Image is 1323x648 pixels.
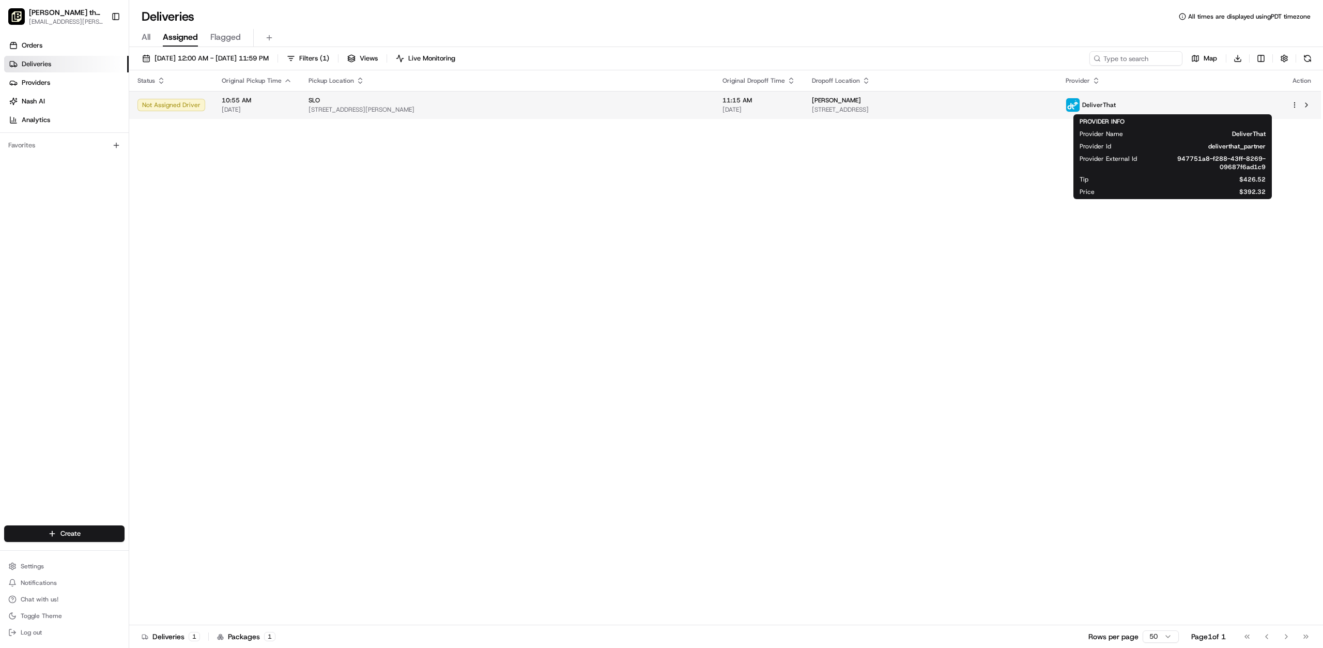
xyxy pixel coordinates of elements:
button: [PERSON_NAME] the Greek (SLO) [29,7,103,18]
div: 1 [189,632,200,641]
span: Assigned [163,31,198,43]
div: Action [1291,77,1313,85]
span: Provider [1066,77,1090,85]
span: $426.52 [1105,175,1266,184]
span: Provider External Id [1080,155,1137,163]
span: Flagged [210,31,241,43]
span: Providers [22,78,50,87]
span: Pickup Location [309,77,354,85]
span: API Documentation [98,150,166,160]
a: 📗Knowledge Base [6,146,83,164]
span: 11:15 AM [722,96,795,104]
span: Status [137,77,155,85]
span: [PERSON_NAME] [812,96,861,104]
button: Toggle Theme [4,609,125,623]
span: Analytics [22,115,50,125]
a: Analytics [4,112,129,128]
span: Original Pickup Time [222,77,282,85]
button: Notifications [4,576,125,590]
p: Welcome 👋 [10,41,188,58]
span: Deliveries [22,59,51,69]
span: Provider Id [1080,142,1111,150]
span: [DATE] 12:00 AM - [DATE] 11:59 PM [155,54,269,63]
button: Create [4,525,125,542]
span: Filters [299,54,329,63]
h1: Deliveries [142,8,194,25]
img: 1736555255976-a54dd68f-1ca7-489b-9aae-adbdc363a1c4 [10,99,29,117]
span: All times are displayed using PDT timezone [1188,12,1311,21]
span: 10:55 AM [222,96,292,104]
span: Settings [21,562,44,570]
span: Pylon [103,175,125,183]
div: Favorites [4,137,125,154]
span: [DATE] [222,106,292,114]
span: [DATE] [722,106,795,114]
button: Chat with us! [4,592,125,607]
img: Nick the Greek (SLO) [8,8,25,25]
span: Toggle Theme [21,612,62,620]
span: $392.32 [1111,188,1266,196]
button: Views [343,51,382,66]
div: 💻 [87,151,96,159]
span: Provider Name [1080,130,1123,138]
span: Orders [22,41,42,50]
a: 💻API Documentation [83,146,170,164]
button: Refresh [1300,51,1315,66]
button: Live Monitoring [391,51,460,66]
button: Settings [4,559,125,574]
span: Price [1080,188,1095,196]
span: DeliverThat [1082,101,1116,109]
div: Start new chat [35,99,170,109]
span: Dropoff Location [812,77,860,85]
p: Rows per page [1088,631,1139,642]
span: [STREET_ADDRESS] [812,106,1049,114]
span: deliverthat_partner [1128,142,1266,150]
span: [STREET_ADDRESS][PERSON_NAME] [309,106,706,114]
button: Start new chat [176,102,188,114]
button: Map [1187,51,1222,66]
span: Knowledge Base [21,150,79,160]
span: Nash AI [22,97,45,106]
span: Original Dropoff Time [722,77,785,85]
button: Nick the Greek (SLO)[PERSON_NAME] the Greek (SLO)[EMAIL_ADDRESS][PERSON_NAME][DOMAIN_NAME] [4,4,107,29]
span: Views [360,54,378,63]
a: Providers [4,74,129,91]
a: Powered byPylon [73,175,125,183]
span: Chat with us! [21,595,58,604]
button: [DATE] 12:00 AM - [DATE] 11:59 PM [137,51,273,66]
a: Orders [4,37,129,54]
span: DeliverThat [1140,130,1266,138]
input: Type to search [1089,51,1182,66]
div: Page 1 of 1 [1191,631,1226,642]
div: 1 [264,632,275,641]
span: ( 1 ) [320,54,329,63]
a: Nash AI [4,93,129,110]
span: Live Monitoring [408,54,455,63]
button: [EMAIL_ADDRESS][PERSON_NAME][DOMAIN_NAME] [29,18,103,26]
span: 947751a8-f288-43ff-8269-09687f6ad1c9 [1153,155,1266,171]
span: Log out [21,628,42,637]
img: profile_deliverthat_partner.png [1066,98,1080,112]
input: Clear [27,67,171,78]
div: Packages [217,631,275,642]
span: SLO [309,96,320,104]
span: Notifications [21,579,57,587]
span: Tip [1080,175,1088,184]
button: Log out [4,625,125,640]
div: 📗 [10,151,19,159]
button: Filters(1) [282,51,334,66]
img: Nash [10,10,31,31]
div: We're available if you need us! [35,109,131,117]
span: Create [60,529,81,538]
span: PROVIDER INFO [1080,117,1125,126]
div: Deliveries [142,631,200,642]
span: Map [1204,54,1217,63]
span: All [142,31,150,43]
a: Deliveries [4,56,129,72]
